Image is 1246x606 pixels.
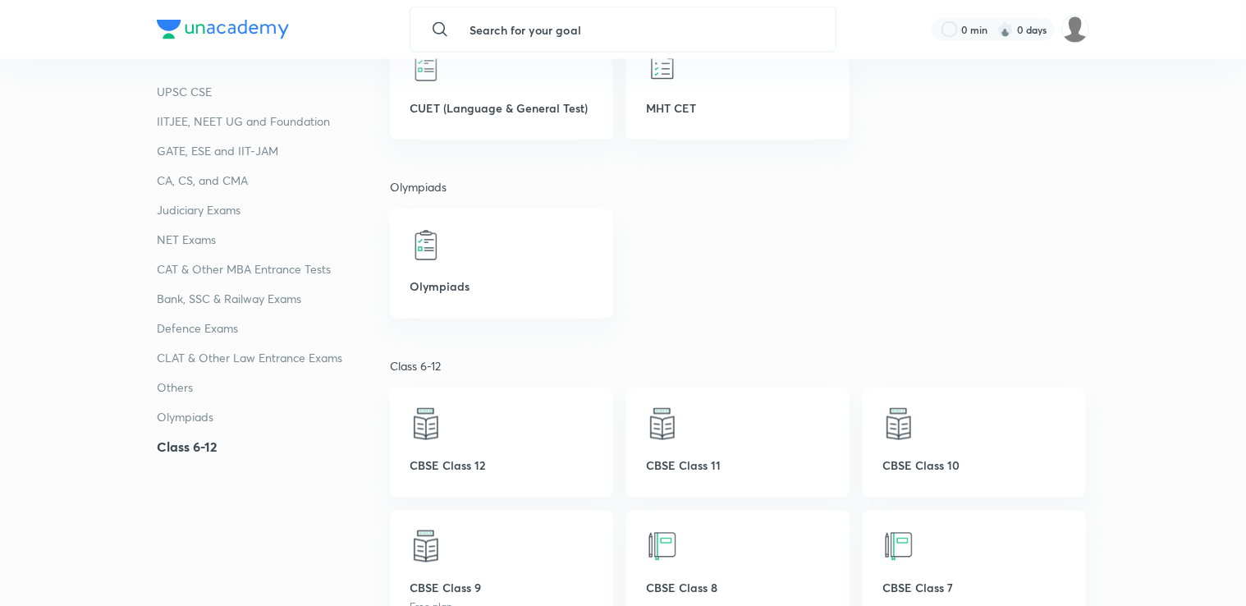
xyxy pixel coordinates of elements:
[882,580,1066,597] p: CBSE Class 7
[157,378,390,397] a: Others
[157,20,289,39] img: Company Logo
[157,200,390,220] a: Judiciary Exams
[410,99,593,117] p: CUET (Language & General Test)
[157,289,390,309] a: Bank, SSC & Railway Exams
[882,457,1066,475] p: CBSE Class 10
[646,580,830,597] p: CBSE Class 8
[646,50,679,83] img: MHT CET
[410,580,593,597] p: CBSE Class 9
[157,141,390,161] a: GATE, ESE and IIT-JAM
[456,7,822,52] input: Search for your goal
[646,99,830,117] p: MHT CET
[157,407,390,427] a: Olympiads
[646,530,679,563] img: CBSE Class 8
[410,408,442,441] img: CBSE Class 12
[390,358,1089,375] p: Class 6-12
[646,457,830,475] p: CBSE Class 11
[1061,16,1089,44] img: Manan
[157,259,390,279] a: CAT & Other MBA Entrance Tests
[410,229,442,262] img: Olympiads
[882,530,915,563] img: CBSE Class 7
[157,82,390,102] a: UPSC CSE
[410,278,593,296] p: Olympiads
[410,50,442,83] img: CUET (Language & General Test)
[157,437,390,457] a: Class 6-12
[157,171,390,191] a: CA, CS, and CMA
[410,530,442,563] img: CBSE Class 9
[646,408,679,441] img: CBSE Class 11
[157,348,390,368] a: CLAT & Other Law Entrance Exams
[157,112,390,131] a: IITJEE, NEET UG and Foundation
[410,457,593,475] p: CBSE Class 12
[157,319,390,338] a: Defence Exams
[157,230,390,250] a: NET Exams
[997,21,1014,38] img: streak
[390,179,1089,196] p: Olympiads
[882,408,915,441] img: CBSE Class 10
